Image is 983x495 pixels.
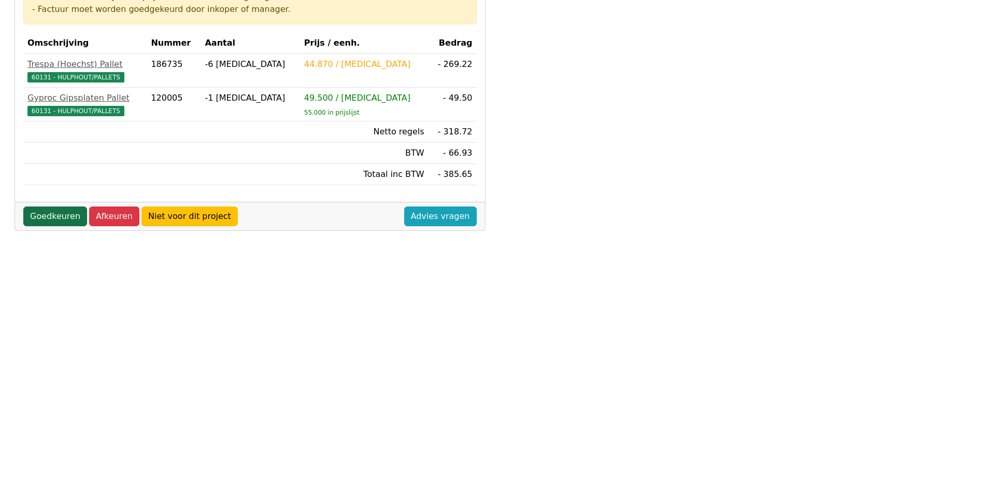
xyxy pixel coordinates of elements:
[147,88,201,121] td: 120005
[141,207,238,226] a: Niet voor dit project
[304,58,424,71] div: 44.870 / [MEDICAL_DATA]
[429,54,477,88] td: - 269.22
[429,88,477,121] td: - 49.50
[404,207,477,226] a: Advies vragen
[205,92,295,104] div: -1 [MEDICAL_DATA]
[89,207,139,226] a: Afkeuren
[300,33,429,54] th: Prijs / eenh.
[429,121,477,143] td: - 318.72
[429,143,477,164] td: - 66.93
[32,3,468,16] div: - Factuur moet worden goedgekeurd door inkoper of manager.
[201,33,300,54] th: Aantal
[23,207,87,226] a: Goedkeuren
[304,109,360,116] sub: 55.000 in prijslijst
[27,58,143,83] a: Trespa (Hoechst) Pallet60131 - HULPHOUT/PALLETS
[429,33,477,54] th: Bedrag
[300,121,429,143] td: Netto regels
[27,92,143,104] div: Gyproc Gipsplaten Pallet
[23,33,147,54] th: Omschrijving
[304,92,424,104] div: 49.500 / [MEDICAL_DATA]
[27,106,124,116] span: 60131 - HULPHOUT/PALLETS
[300,164,429,185] td: Totaal inc BTW
[300,143,429,164] td: BTW
[147,33,201,54] th: Nummer
[27,92,143,117] a: Gyproc Gipsplaten Pallet60131 - HULPHOUT/PALLETS
[27,72,124,82] span: 60131 - HULPHOUT/PALLETS
[429,164,477,185] td: - 385.65
[205,58,295,71] div: -6 [MEDICAL_DATA]
[27,58,143,71] div: Trespa (Hoechst) Pallet
[147,54,201,88] td: 186735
